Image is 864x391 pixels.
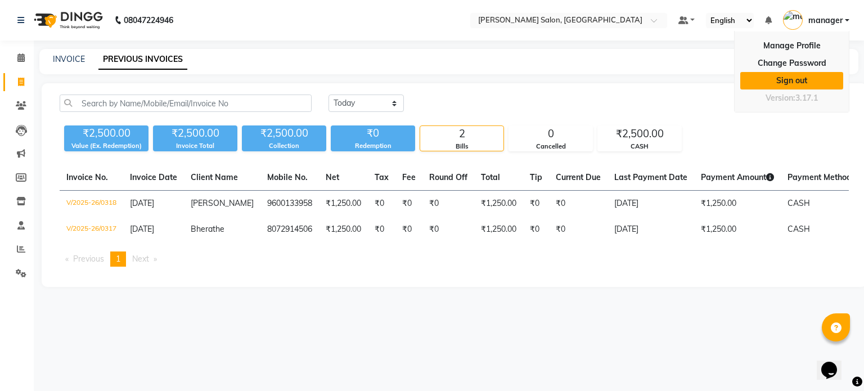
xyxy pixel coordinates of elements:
[153,141,237,151] div: Invoice Total
[191,172,238,182] span: Client Name
[598,142,681,151] div: CASH
[395,191,422,217] td: ₹0
[422,191,474,217] td: ₹0
[740,72,843,89] a: Sign out
[191,198,254,208] span: [PERSON_NAME]
[740,55,843,72] a: Change Password
[740,90,843,106] div: Version:3.17.1
[474,191,523,217] td: ₹1,250.00
[260,191,319,217] td: 9600133958
[130,172,177,182] span: Invoice Date
[130,198,154,208] span: [DATE]
[153,125,237,141] div: ₹2,500.00
[98,50,187,70] a: PREVIOUS INVOICES
[787,172,863,182] span: Payment Methods
[368,217,395,242] td: ₹0
[368,191,395,217] td: ₹0
[783,10,803,30] img: manager
[124,5,173,36] b: 08047224946
[523,217,549,242] td: ₹0
[132,254,149,264] span: Next
[319,191,368,217] td: ₹1,250.00
[420,142,503,151] div: Bills
[740,37,843,55] a: Manage Profile
[60,95,312,112] input: Search by Name/Mobile/Email/Invoice No
[509,142,592,151] div: Cancelled
[116,254,120,264] span: 1
[64,141,148,151] div: Value (Ex. Redemption)
[319,217,368,242] td: ₹1,250.00
[509,126,592,142] div: 0
[694,191,781,217] td: ₹1,250.00
[242,141,326,151] div: Collection
[242,125,326,141] div: ₹2,500.00
[701,172,774,182] span: Payment Amount
[607,191,694,217] td: [DATE]
[64,125,148,141] div: ₹2,500.00
[549,191,607,217] td: ₹0
[395,217,422,242] td: ₹0
[422,217,474,242] td: ₹0
[420,126,503,142] div: 2
[474,217,523,242] td: ₹1,250.00
[808,15,843,26] span: manager
[191,224,224,234] span: Bherathe
[375,172,389,182] span: Tax
[607,217,694,242] td: [DATE]
[60,217,123,242] td: V/2025-26/0317
[130,224,154,234] span: [DATE]
[556,172,601,182] span: Current Due
[66,172,108,182] span: Invoice No.
[60,251,849,267] nav: Pagination
[331,141,415,151] div: Redemption
[73,254,104,264] span: Previous
[523,191,549,217] td: ₹0
[614,172,687,182] span: Last Payment Date
[267,172,308,182] span: Mobile No.
[53,54,85,64] a: INVOICE
[549,217,607,242] td: ₹0
[481,172,500,182] span: Total
[260,217,319,242] td: 8072914506
[598,126,681,142] div: ₹2,500.00
[402,172,416,182] span: Fee
[29,5,106,36] img: logo
[60,191,123,217] td: V/2025-26/0318
[787,198,810,208] span: CASH
[694,217,781,242] td: ₹1,250.00
[331,125,415,141] div: ₹0
[817,346,853,380] iframe: chat widget
[530,172,542,182] span: Tip
[787,224,810,234] span: CASH
[326,172,339,182] span: Net
[429,172,467,182] span: Round Off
